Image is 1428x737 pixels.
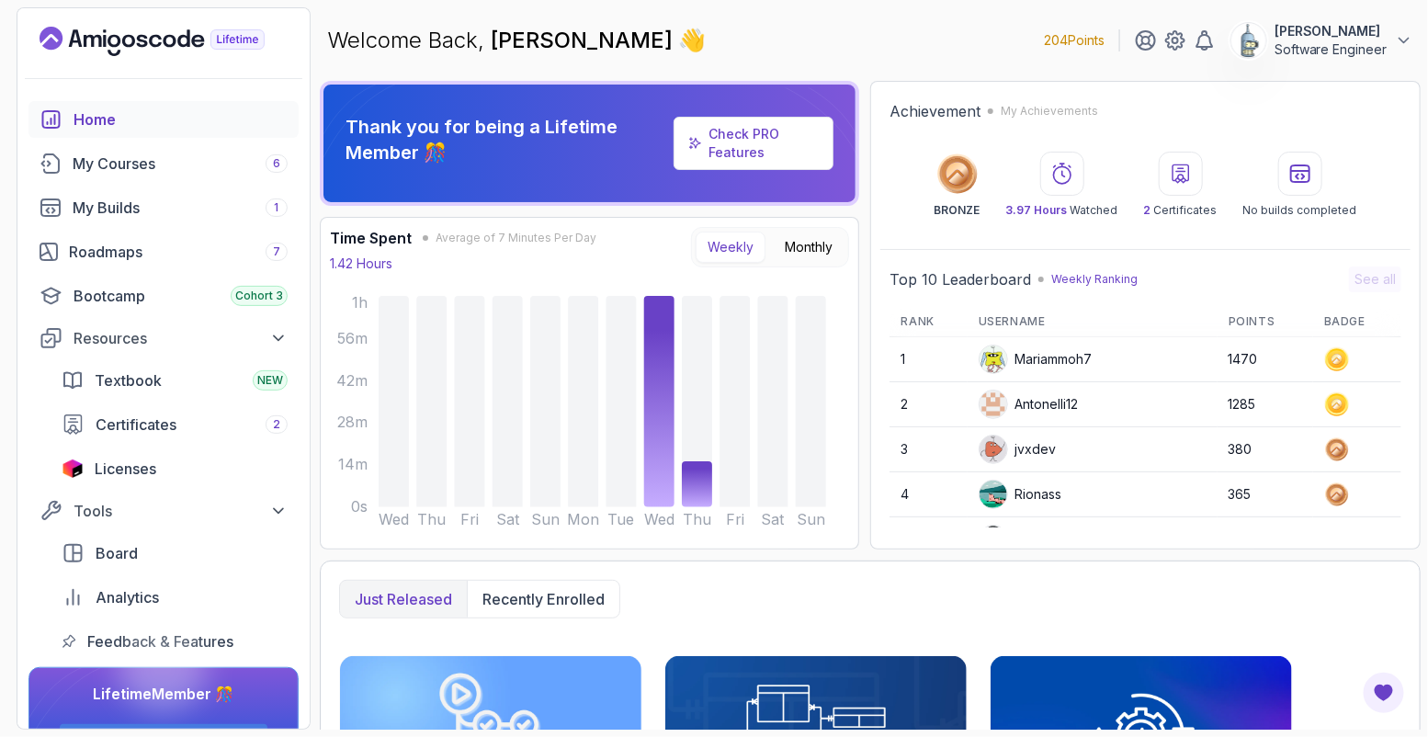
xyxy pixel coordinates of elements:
[1051,272,1138,287] p: Weekly Ranking
[531,511,560,528] tspan: Sun
[417,511,446,528] tspan: Thu
[644,511,674,528] tspan: Wed
[890,517,967,562] td: 5
[608,511,635,528] tspan: Tue
[28,145,299,182] a: courses
[1313,307,1401,337] th: Badge
[28,233,299,270] a: roadmaps
[677,24,708,56] span: 👋
[40,27,307,56] a: Landing page
[980,481,1007,508] img: user profile image
[74,500,288,522] div: Tools
[467,581,619,618] button: Recently enrolled
[379,511,409,528] tspan: Wed
[980,526,1007,553] img: user profile image
[1231,23,1266,58] img: user profile image
[980,391,1007,418] img: user profile image
[1218,307,1313,337] th: Points
[726,511,744,528] tspan: Fri
[337,414,368,432] tspan: 28m
[1006,203,1118,218] p: Watched
[1275,22,1388,40] p: [PERSON_NAME]
[1218,427,1313,472] td: 380
[979,435,1057,464] div: jvxdev
[1275,40,1388,59] p: Software Engineer
[980,346,1007,373] img: default monster avatar
[257,373,283,388] span: NEW
[1218,517,1313,562] td: 247
[351,499,368,516] tspan: 0s
[1044,31,1105,50] p: 204 Points
[330,255,392,273] p: 1.42 Hours
[96,542,138,564] span: Board
[890,472,967,517] td: 4
[1218,472,1313,517] td: 365
[28,322,299,355] button: Resources
[935,203,980,218] p: BRONZE
[436,231,596,245] span: Average of 7 Minutes Per Day
[890,100,980,122] h2: Achievement
[73,153,288,175] div: My Courses
[1349,266,1401,292] button: See all
[28,278,299,314] a: bootcamp
[96,586,159,608] span: Analytics
[979,525,1112,554] div: loftyeagle5a591
[890,427,967,472] td: 3
[1230,22,1413,59] button: user profile image[PERSON_NAME]Software Engineer
[62,459,84,478] img: jetbrains icon
[980,436,1007,463] img: default monster avatar
[979,390,1079,419] div: Antonelli12
[273,417,280,432] span: 2
[28,101,299,138] a: home
[1006,203,1068,217] span: 3.97 Hours
[275,200,279,215] span: 1
[51,450,299,487] a: licenses
[1144,203,1218,218] p: Certificates
[1001,104,1098,119] p: My Achievements
[95,458,156,480] span: Licenses
[74,327,288,349] div: Resources
[491,27,678,53] span: [PERSON_NAME]
[73,197,288,219] div: My Builds
[327,26,706,55] p: Welcome Back,
[95,369,162,391] span: Textbook
[460,511,479,528] tspan: Fri
[496,511,520,528] tspan: Sat
[51,535,299,572] a: board
[28,494,299,527] button: Tools
[336,372,368,390] tspan: 42m
[482,588,605,610] p: Recently enrolled
[28,189,299,226] a: builds
[338,457,368,474] tspan: 14m
[890,382,967,427] td: 2
[968,307,1218,337] th: Username
[96,414,176,436] span: Certificates
[1362,671,1406,715] button: Open Feedback Button
[1144,203,1151,217] span: 2
[890,307,967,337] th: Rank
[337,330,368,347] tspan: 56m
[273,244,280,259] span: 7
[979,345,1093,374] div: Mariammoh7
[773,232,844,263] button: Monthly
[51,623,299,660] a: feedback
[1218,382,1313,427] td: 1285
[696,232,765,263] button: Weekly
[1218,337,1313,382] td: 1470
[890,337,967,382] td: 1
[87,630,233,652] span: Feedback & Features
[74,285,288,307] div: Bootcamp
[568,511,600,528] tspan: Mon
[1243,203,1357,218] p: No builds completed
[762,511,786,528] tspan: Sat
[674,117,834,170] a: Check PRO Features
[235,289,283,303] span: Cohort 3
[708,126,779,160] a: Check PRO Features
[340,581,467,618] button: Just released
[51,406,299,443] a: certificates
[890,268,1031,290] h2: Top 10 Leaderboard
[352,294,368,312] tspan: 1h
[74,108,288,130] div: Home
[51,579,299,616] a: analytics
[683,511,711,528] tspan: Thu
